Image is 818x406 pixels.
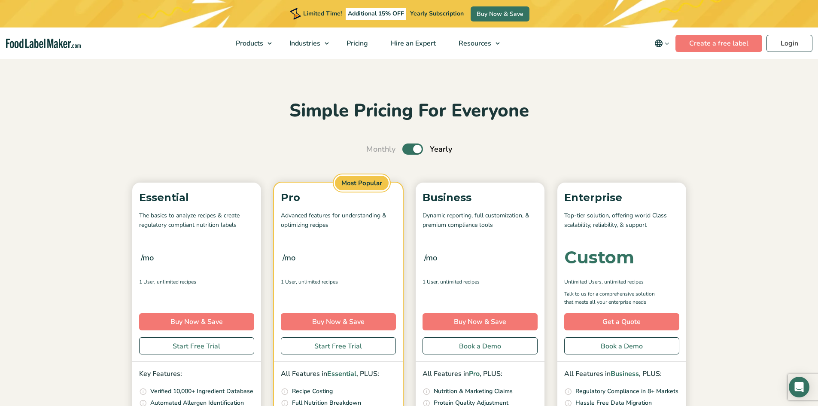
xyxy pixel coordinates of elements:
[281,211,396,230] p: Advanced features for understanding & optimizing recipes
[456,39,492,48] span: Resources
[303,9,342,18] span: Limited Time!
[128,99,690,123] h2: Simple Pricing For Everyone
[366,143,395,155] span: Monthly
[281,278,296,286] span: 1 User
[602,278,644,286] span: , Unlimited Recipes
[564,278,602,286] span: Unlimited Users
[380,27,445,59] a: Hire an Expert
[281,337,396,354] a: Start Free Trial
[334,174,390,192] span: Most Popular
[154,278,196,286] span: , Unlimited Recipes
[423,211,538,230] p: Dynamic reporting, full customization, & premium compliance tools
[283,252,295,264] span: /mo
[287,39,321,48] span: Industries
[233,39,264,48] span: Products
[423,189,538,206] p: Business
[327,369,356,379] span: Essential
[471,6,529,21] a: Buy Now & Save
[766,35,812,52] a: Login
[225,27,276,59] a: Products
[564,249,634,266] div: Custom
[430,143,452,155] span: Yearly
[141,252,154,264] span: /mo
[564,369,679,380] p: All Features in , PLUS:
[424,252,437,264] span: /mo
[789,377,809,397] div: Open Intercom Messenger
[434,387,513,396] p: Nutrition & Marketing Claims
[281,189,396,206] p: Pro
[469,369,480,379] span: Pro
[564,189,679,206] p: Enterprise
[438,278,480,286] span: , Unlimited Recipes
[278,27,333,59] a: Industries
[564,211,679,230] p: Top-tier solution, offering world Class scalability, reliability, & support
[564,313,679,330] a: Get a Quote
[139,189,254,206] p: Essential
[139,313,254,330] a: Buy Now & Save
[402,143,423,155] label: Toggle
[344,39,369,48] span: Pricing
[388,39,437,48] span: Hire an Expert
[281,369,396,380] p: All Features in , PLUS:
[139,278,154,286] span: 1 User
[296,278,338,286] span: , Unlimited Recipes
[611,369,639,379] span: Business
[139,369,254,380] p: Key Features:
[564,290,663,306] p: Talk to us for a comprehensive solution that meets all your enterprise needs
[346,8,406,20] span: Additional 15% OFF
[410,9,464,18] span: Yearly Subscription
[281,313,396,330] a: Buy Now & Save
[564,337,679,354] a: Book a Demo
[447,27,504,59] a: Resources
[423,313,538,330] a: Buy Now & Save
[423,278,438,286] span: 1 User
[139,337,254,354] a: Start Free Trial
[575,387,678,396] p: Regulatory Compliance in 8+ Markets
[675,35,762,52] a: Create a free label
[335,27,377,59] a: Pricing
[292,387,333,396] p: Recipe Costing
[139,211,254,230] p: The basics to analyze recipes & create regulatory compliant nutrition labels
[423,369,538,380] p: All Features in , PLUS:
[423,337,538,354] a: Book a Demo
[150,387,253,396] p: Verified 10,000+ Ingredient Database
